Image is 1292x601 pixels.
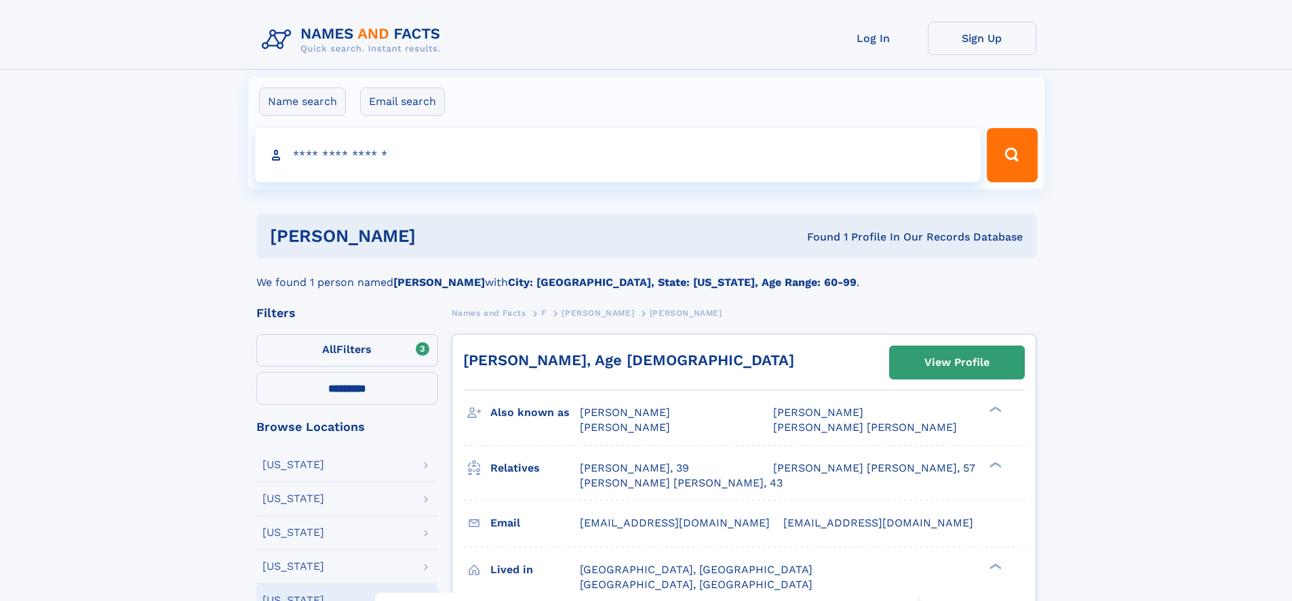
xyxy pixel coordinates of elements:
[256,334,438,367] label: Filters
[562,308,634,318] span: [PERSON_NAME]
[256,421,438,433] div: Browse Locations
[986,405,1002,414] div: ❯
[262,459,324,470] div: [US_STATE]
[490,457,580,480] h3: Relatives
[255,128,981,182] input: search input
[562,304,634,321] a: [PERSON_NAME]
[262,527,324,538] div: [US_STATE]
[819,22,928,55] a: Log In
[987,128,1037,182] button: Search Button
[986,562,1002,571] div: ❯
[360,87,445,116] label: Email search
[262,561,324,572] div: [US_STATE]
[986,460,1002,469] div: ❯
[924,347,990,378] div: View Profile
[580,461,689,476] a: [PERSON_NAME], 39
[463,352,794,369] a: [PERSON_NAME], Age [DEMOGRAPHIC_DATA]
[262,493,324,504] div: [US_STATE]
[928,22,1036,55] a: Sign Up
[393,276,485,289] b: [PERSON_NAME]
[650,308,722,318] span: [PERSON_NAME]
[452,304,526,321] a: Names and Facts
[890,346,1024,379] a: View Profile
[541,304,547,321] a: F
[580,476,783,491] a: [PERSON_NAME] [PERSON_NAME], 43
[580,421,670,434] span: [PERSON_NAME]
[773,421,957,434] span: [PERSON_NAME] [PERSON_NAME]
[259,87,346,116] label: Name search
[256,22,452,58] img: Logo Names and Facts
[508,276,857,289] b: City: [GEOGRAPHIC_DATA], State: [US_STATE], Age Range: 60-99
[270,228,612,245] h1: [PERSON_NAME]
[773,406,863,419] span: [PERSON_NAME]
[580,516,770,529] span: [EMAIL_ADDRESS][DOMAIN_NAME]
[490,401,580,424] h3: Also known as
[580,406,670,419] span: [PERSON_NAME]
[256,307,438,319] div: Filters
[322,343,336,356] span: All
[783,516,973,529] span: [EMAIL_ADDRESS][DOMAIN_NAME]
[490,512,580,535] h3: Email
[580,578,813,591] span: [GEOGRAPHIC_DATA], [GEOGRAPHIC_DATA]
[256,258,1036,291] div: We found 1 person named with .
[611,230,1023,245] div: Found 1 Profile In Our Records Database
[541,308,547,318] span: F
[580,563,813,576] span: [GEOGRAPHIC_DATA], [GEOGRAPHIC_DATA]
[490,558,580,581] h3: Lived in
[773,461,975,476] a: [PERSON_NAME] [PERSON_NAME], 57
